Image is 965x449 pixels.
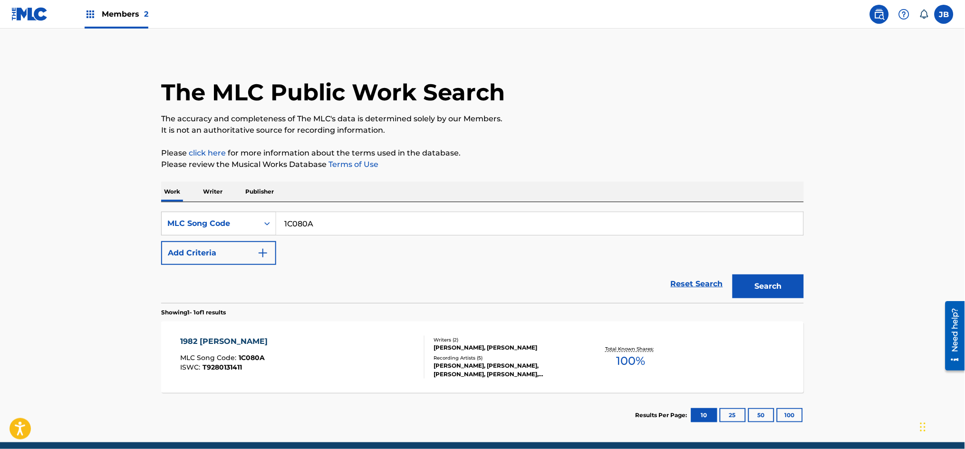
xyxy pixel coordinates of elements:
[189,148,226,157] a: click here
[434,336,577,343] div: Writers ( 2 )
[920,413,926,441] div: Drag
[242,182,277,202] p: Publisher
[777,408,803,422] button: 100
[161,113,804,125] p: The accuracy and completeness of The MLC's data is determined solely by our Members.
[919,10,929,19] div: Notifications
[733,274,804,298] button: Search
[434,343,577,352] div: [PERSON_NAME], [PERSON_NAME]
[434,361,577,379] div: [PERSON_NAME], [PERSON_NAME], [PERSON_NAME], [PERSON_NAME], [PERSON_NAME]
[898,9,910,20] img: help
[161,241,276,265] button: Add Criteria
[874,9,885,20] img: search
[691,408,717,422] button: 10
[870,5,889,24] a: Public Search
[144,10,148,19] span: 2
[636,411,690,420] p: Results Per Page:
[181,353,239,362] span: MLC Song Code :
[935,5,954,24] div: User Menu
[200,182,225,202] p: Writer
[327,160,378,169] a: Terms of Use
[181,363,203,371] span: ISWC :
[161,322,804,393] a: 1982 [PERSON_NAME]MLC Song Code:1C080AISWC:T9280131411Writers (2)[PERSON_NAME], [PERSON_NAME]Reco...
[666,273,728,294] a: Reset Search
[748,408,774,422] button: 50
[239,353,265,362] span: 1C080A
[161,212,804,303] form: Search Form
[720,408,746,422] button: 25
[203,363,242,371] span: T9280131411
[605,345,656,352] p: Total Known Shares:
[161,182,183,202] p: Work
[85,9,96,20] img: Top Rightsholders
[257,247,269,259] img: 9d2ae6d4665cec9f34b9.svg
[181,336,273,347] div: 1982 [PERSON_NAME]
[161,78,505,107] h1: The MLC Public Work Search
[11,7,48,21] img: MLC Logo
[938,298,965,374] iframe: Resource Center
[895,5,914,24] div: Help
[616,352,645,370] span: 100 %
[161,159,804,170] p: Please review the Musical Works Database
[161,125,804,136] p: It is not an authoritative source for recording information.
[917,403,965,449] iframe: Chat Widget
[434,354,577,361] div: Recording Artists ( 5 )
[161,147,804,159] p: Please for more information about the terms used in the database.
[161,308,226,317] p: Showing 1 - 1 of 1 results
[102,9,148,20] span: Members
[167,218,253,229] div: MLC Song Code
